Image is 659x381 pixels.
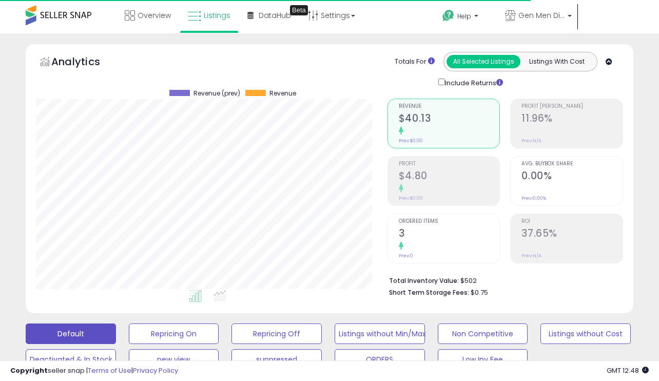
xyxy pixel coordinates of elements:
span: Revenue (prev) [193,90,240,97]
h2: 0.00% [521,170,623,184]
button: Default [26,323,116,344]
h5: Analytics [51,54,120,71]
button: Listings without Min/Max [335,323,425,344]
span: $0.75 [471,288,488,297]
span: Profit [PERSON_NAME] [521,104,623,109]
div: Tooltip anchor [290,5,308,15]
h2: 37.65% [521,227,623,241]
a: Privacy Policy [133,366,178,375]
small: Prev: N/A [521,253,541,259]
span: ROI [521,219,623,224]
small: Prev: 0.00% [521,195,546,201]
span: Profit [399,161,500,167]
h2: $40.13 [399,112,500,126]
button: Non Competitive [438,323,528,344]
a: Terms of Use [88,366,131,375]
small: Prev: N/A [521,138,541,144]
div: Include Returns [431,77,515,88]
span: Avg. Buybox Share [521,161,623,167]
div: seller snap | | [10,366,178,376]
span: DataHub [259,10,291,21]
li: $502 [389,274,615,286]
button: Repricing On [129,323,219,344]
button: ORDERS [335,349,425,370]
button: All Selected Listings [447,55,520,68]
span: Revenue [399,104,500,109]
div: Totals For [395,57,435,67]
span: 2025-09-16 12:48 GMT [607,366,649,375]
span: Ordered Items [399,219,500,224]
button: Listings without Cost [540,323,631,344]
button: new view [129,349,219,370]
h2: 11.96% [521,112,623,126]
h2: 3 [399,227,500,241]
span: Gen Men Distributor [518,10,565,21]
b: Short Term Storage Fees: [389,288,469,297]
button: suppressed [231,349,322,370]
i: Get Help [442,9,455,22]
b: Total Inventory Value: [389,276,459,285]
button: Deactivated & In Stock [26,349,116,370]
span: Overview [138,10,171,21]
h2: $4.80 [399,170,500,184]
strong: Copyright [10,366,48,375]
button: Listings With Cost [520,55,594,68]
button: Repricing Off [231,323,322,344]
small: Prev: 0 [399,253,413,259]
small: Prev: $0.00 [399,195,423,201]
a: Help [434,2,496,33]
span: Help [457,12,471,21]
span: Revenue [269,90,296,97]
button: Low Inv Fee [438,349,528,370]
small: Prev: $0.00 [399,138,423,144]
span: Listings [204,10,230,21]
